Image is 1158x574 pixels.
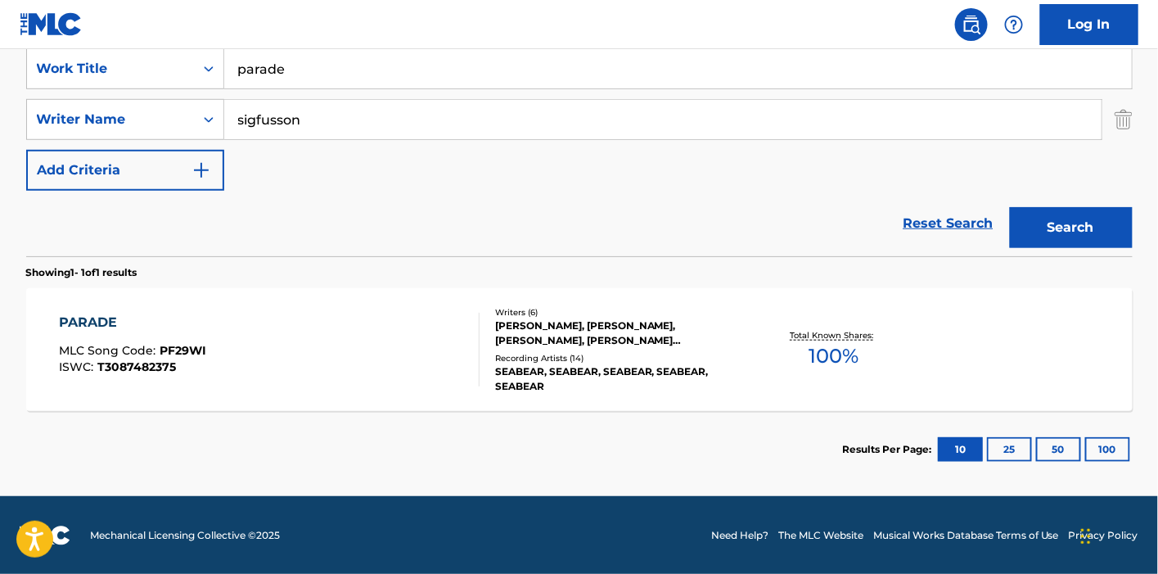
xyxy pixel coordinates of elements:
[20,526,70,545] img: logo
[90,528,280,543] span: Mechanical Licensing Collective © 2025
[711,528,768,543] a: Need Help?
[160,343,206,358] span: PF29WI
[895,206,1002,242] a: Reset Search
[1036,437,1081,462] button: 50
[495,364,742,394] div: SEABEAR, SEABEAR, SEABEAR, SEABEAR, SEABEAR
[843,442,936,457] p: Results Per Page:
[26,265,137,280] p: Showing 1 - 1 of 1 results
[191,160,211,180] img: 9d2ae6d4665cec9f34b9.svg
[495,319,742,348] div: [PERSON_NAME], [PERSON_NAME], [PERSON_NAME], [PERSON_NAME] [PERSON_NAME], [PERSON_NAME]
[26,48,1133,256] form: Search Form
[495,352,742,364] div: Recording Artists ( 14 )
[873,528,1059,543] a: Musical Works Database Terms of Use
[1076,495,1158,574] iframe: Chat Widget
[809,341,859,371] span: 100 %
[791,329,878,341] p: Total Known Shares:
[1085,437,1130,462] button: 100
[962,15,981,34] img: search
[37,59,184,79] div: Work Title
[20,12,83,36] img: MLC Logo
[37,110,184,129] div: Writer Name
[987,437,1032,462] button: 25
[955,8,988,41] a: Public Search
[778,528,863,543] a: The MLC Website
[1115,99,1133,140] img: Delete Criterion
[998,8,1030,41] div: Help
[59,343,160,358] span: MLC Song Code :
[938,437,983,462] button: 10
[1010,207,1133,248] button: Search
[1040,4,1138,45] a: Log In
[26,288,1133,411] a: PARADEMLC Song Code:PF29WIISWC:T3087482375Writers (6)[PERSON_NAME], [PERSON_NAME], [PERSON_NAME],...
[1004,15,1024,34] img: help
[59,359,97,374] span: ISWC :
[97,359,176,374] span: T3087482375
[1081,512,1091,561] div: Drag
[26,150,224,191] button: Add Criteria
[495,306,742,319] div: Writers ( 6 )
[59,313,206,332] div: PARADE
[1069,528,1138,543] a: Privacy Policy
